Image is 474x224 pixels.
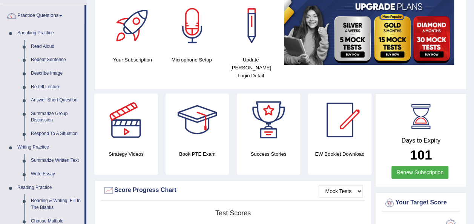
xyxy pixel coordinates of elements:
a: Describe Image [28,67,84,80]
h4: Success Stories [237,150,301,158]
h4: Days to Expiry [384,137,458,144]
a: Writing Practice [14,141,84,154]
a: Practice Questions [0,5,84,24]
h4: Microphone Setup [166,56,218,64]
a: Respond To A Situation [28,127,84,141]
a: Re-tell Lecture [28,80,84,94]
h4: Book PTE Exam [166,150,229,158]
a: Speaking Practice [14,26,84,40]
a: Reading Practice [14,181,84,195]
a: Renew Subscription [391,166,448,179]
a: Summarize Group Discussion [28,107,84,127]
b: 101 [410,147,432,162]
a: Reading & Writing: Fill In The Blanks [28,194,84,214]
h4: Strategy Videos [94,150,158,158]
h4: Update [PERSON_NAME] Login Detail [225,56,277,80]
a: Write Essay [28,167,84,181]
div: Score Progress Chart [103,185,363,196]
h4: Your Subscription [107,56,158,64]
div: Your Target Score [384,197,458,209]
a: Summarize Written Text [28,154,84,167]
a: Read Aloud [28,40,84,54]
a: Answer Short Question [28,94,84,107]
tspan: Test scores [215,209,251,217]
a: Repeat Sentence [28,53,84,67]
h4: EW Booklet Download [308,150,371,158]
